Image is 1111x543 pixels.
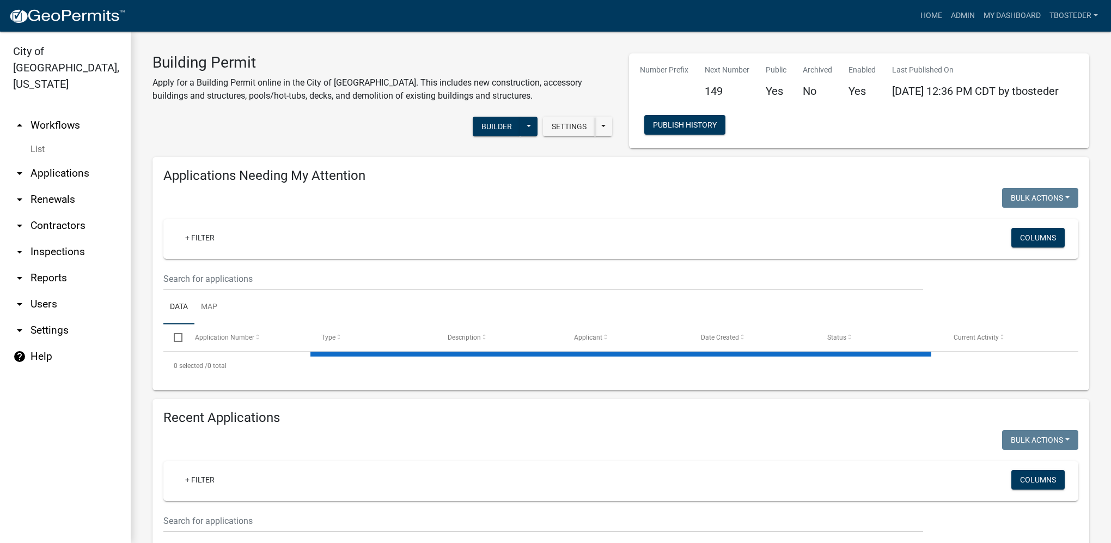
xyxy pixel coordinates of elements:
p: Next Number [705,64,749,76]
button: Columns [1011,470,1065,490]
i: arrow_drop_down [13,193,26,206]
i: arrow_drop_down [13,167,26,180]
span: Type [321,334,335,341]
i: help [13,350,26,363]
span: Date Created [701,334,739,341]
wm-modal-confirm: Workflow Publish History [644,122,725,130]
datatable-header-cell: Status [817,324,943,351]
datatable-header-cell: Select [163,324,184,351]
input: Search for applications [163,510,923,532]
i: arrow_drop_down [13,219,26,232]
p: Last Published On [892,64,1059,76]
a: Data [163,290,194,325]
h5: Yes [766,85,786,98]
a: + Filter [176,470,223,490]
datatable-header-cell: Current Activity [943,324,1070,351]
a: tbosteder [1045,5,1102,26]
i: arrow_drop_down [13,298,26,311]
datatable-header-cell: Description [437,324,564,351]
datatable-header-cell: Date Created [690,324,816,351]
span: 0 selected / [174,362,207,370]
datatable-header-cell: Type [311,324,437,351]
a: My Dashboard [979,5,1045,26]
button: Builder [473,117,521,136]
button: Publish History [644,115,725,135]
a: Map [194,290,224,325]
h5: Yes [848,85,876,98]
p: Archived [803,64,832,76]
a: + Filter [176,228,223,248]
datatable-header-cell: Application Number [184,324,310,351]
a: Home [916,5,947,26]
button: Bulk Actions [1002,430,1078,450]
h3: Building Permit [152,53,613,72]
i: arrow_drop_up [13,119,26,132]
button: Columns [1011,228,1065,248]
h5: No [803,85,832,98]
i: arrow_drop_down [13,245,26,258]
span: Status [827,334,846,341]
span: Applicant [574,334,602,341]
div: 0 total [163,352,1078,379]
h4: Applications Needing My Attention [163,168,1078,184]
span: Description [448,334,481,341]
h4: Recent Applications [163,410,1078,426]
a: Admin [947,5,979,26]
i: arrow_drop_down [13,271,26,285]
span: [DATE] 12:36 PM CDT by tbosteder [892,85,1059,98]
button: Bulk Actions [1002,188,1078,208]
p: Public [766,64,786,76]
button: Settings [543,117,595,136]
span: Application Number [195,334,254,341]
span: Current Activity [954,334,999,341]
h5: 149 [705,85,749,98]
datatable-header-cell: Applicant [564,324,690,351]
p: Number Prefix [640,64,688,76]
i: arrow_drop_down [13,324,26,337]
p: Enabled [848,64,876,76]
input: Search for applications [163,268,923,290]
p: Apply for a Building Permit online in the City of [GEOGRAPHIC_DATA]. This includes new constructi... [152,76,613,102]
